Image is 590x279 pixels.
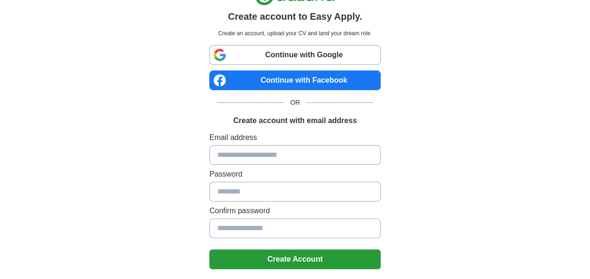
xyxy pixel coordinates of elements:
h1: Create account to Easy Apply. [228,9,362,23]
label: Password [209,169,381,180]
label: Email address [209,132,381,143]
h1: Create account with email address [233,115,357,126]
p: Create an account, upload your CV and land your dream role. [211,29,379,38]
span: OR [284,98,306,108]
label: Confirm password [209,205,381,217]
button: Create Account [209,249,381,269]
a: Continue with Facebook [209,70,381,90]
a: Continue with Google [209,45,381,65]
